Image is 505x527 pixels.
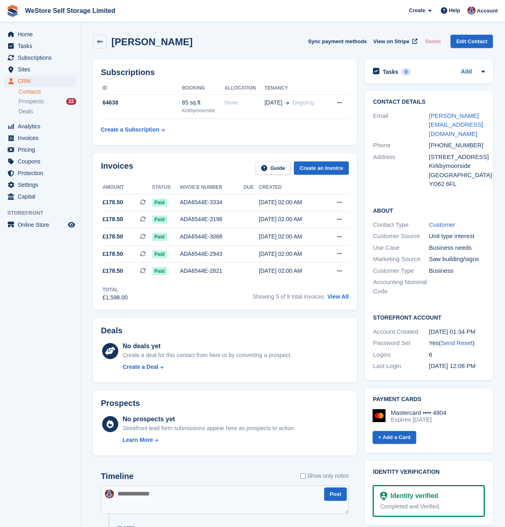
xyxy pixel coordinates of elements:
a: Customer [429,221,455,228]
button: Sync payment methods [308,35,367,48]
div: £1,598.00 [103,293,128,302]
span: Home [18,29,66,40]
div: [DATE] 02:00 AM [259,250,323,258]
th: ID [101,82,182,95]
span: Protection [18,167,66,179]
div: Mastercard •••• 4804 [391,409,446,416]
div: ADA6544E-2943 [180,250,244,258]
span: Sites [18,64,66,75]
a: View on Stripe [370,35,419,48]
span: Paid [152,233,167,241]
div: Kirkbymoorside [182,107,224,114]
div: No prospects yet [123,414,295,424]
h2: Identity verification [373,469,485,475]
input: Show only notes [300,472,306,480]
span: Subscriptions [18,52,66,63]
h2: About [373,206,485,214]
img: Identity Verification Ready [380,491,387,500]
span: £178.50 [103,232,123,241]
div: Storefront lead form submissions appear here as prospects to action. [123,424,295,433]
h2: Deals [101,326,122,335]
span: £178.50 [103,250,123,258]
div: Customer Source [373,232,429,241]
h2: Timeline [101,472,134,481]
div: [DATE] 02:00 AM [259,215,323,224]
span: £178.50 [103,198,123,207]
span: Analytics [18,121,66,132]
span: £178.50 [103,215,123,224]
div: Address [373,153,429,189]
a: + Add a Card [373,431,416,444]
div: Unit type interest [429,232,485,241]
span: Create [409,6,425,15]
div: Create a deal for this contact from here or by converting a prospect. [123,351,292,360]
span: Invoices [18,132,66,144]
a: menu [4,29,76,40]
a: WeStore Self Storage Limited [22,4,119,17]
div: ADA6544E-3198 [180,215,244,224]
div: Business needs [429,243,485,253]
time: 2025-08-25 11:08:57 UTC [429,362,476,369]
h2: Storefront Account [373,313,485,321]
span: Paid [152,267,167,275]
div: [DATE] 01:34 PM [429,327,485,337]
div: No deals yet [123,341,292,351]
h2: Prospects [101,399,140,408]
a: Add [461,67,472,77]
div: [GEOGRAPHIC_DATA] [429,171,485,180]
div: Business [429,266,485,276]
span: £178.50 [103,267,123,275]
button: Post [324,487,347,501]
span: Online Store [18,219,66,230]
h2: [PERSON_NAME] [111,36,193,47]
a: Edit Contact [451,35,493,48]
div: ADA6544E-3068 [180,232,244,241]
div: [DATE] 02:00 AM [259,267,323,275]
img: stora-icon-8386f47178a22dfd0bd8f6a31ec36ba5ce8667c1dd55bd0f319d3a0aa187defe.svg [6,5,19,17]
div: 6 [429,350,485,360]
span: Coupons [18,156,66,167]
h2: Tasks [383,68,398,75]
div: Create a Deal [123,363,159,371]
div: [STREET_ADDRESS] [429,153,485,162]
h2: Contact Details [373,99,485,105]
span: [DATE] [264,98,282,107]
span: CRM [18,75,66,87]
h2: Payment cards [373,396,485,403]
a: menu [4,121,76,132]
div: Contact Type [373,220,429,230]
span: Paid [152,215,167,224]
span: Capital [18,191,66,202]
a: View All [327,293,349,300]
div: Accounting Nominal Code [373,278,429,296]
div: Kirkbymoorside [429,161,485,171]
span: Prospects [19,98,44,105]
a: menu [4,167,76,179]
span: Paid [152,199,167,207]
div: Customer Type [373,266,429,276]
div: Expires [DATE] [391,416,446,423]
div: Use Case [373,243,429,253]
div: [DATE] 02:00 AM [259,232,323,241]
span: Showing 5 of 9 total invoices [253,293,324,300]
span: Deals [19,108,33,115]
span: Settings [18,179,66,190]
a: [PERSON_NAME][EMAIL_ADDRESS][DOMAIN_NAME] [429,112,483,137]
span: Help [449,6,460,15]
a: Guide [256,161,291,175]
div: ADA6544E-2821 [180,267,244,275]
h2: Invoices [101,161,133,175]
div: Marketing Source [373,255,429,264]
img: Mastercard Logo [373,409,386,422]
a: menu [4,144,76,155]
span: Storefront [7,209,80,217]
th: Due [243,181,259,194]
a: menu [4,191,76,202]
a: menu [4,219,76,230]
a: Create a Deal [123,363,292,371]
span: ( ) [439,339,474,346]
th: Booking [182,82,224,95]
img: Anthony Hobbs [105,489,114,498]
th: Status [152,181,180,194]
th: Amount [101,181,152,194]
